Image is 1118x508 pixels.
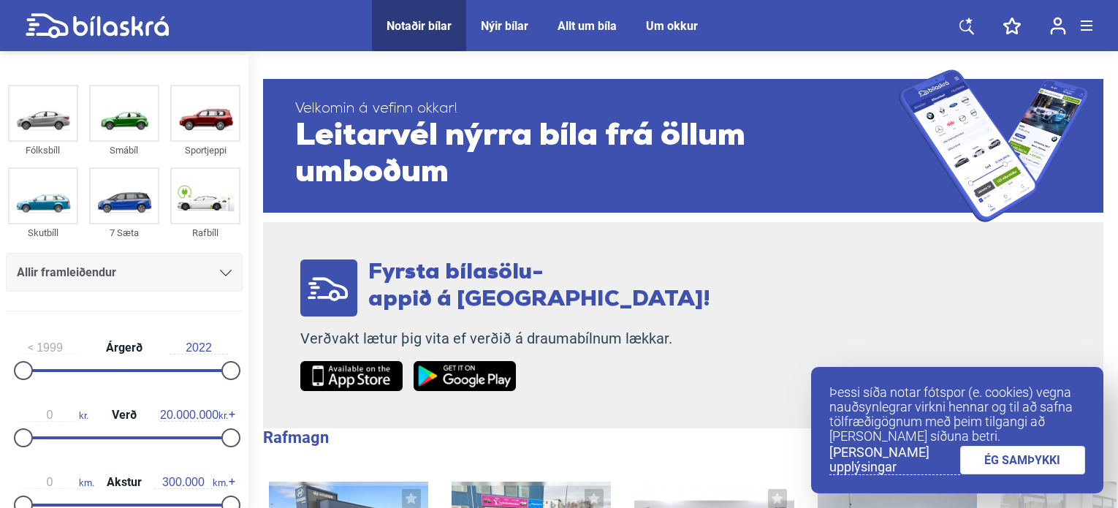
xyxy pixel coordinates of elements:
span: kr. [20,409,88,422]
a: ÉG SAMÞYKKI [960,446,1086,474]
a: Nýir bílar [481,19,528,33]
div: Skutbíll [8,224,78,241]
p: Verðvakt lætur þig vita ef verðið á draumabílnum lækkar. [300,330,710,348]
a: Allt um bíla [558,19,617,33]
span: kr. [160,409,228,422]
span: Allir framleiðendur [17,262,116,283]
div: Rafbíll [170,224,240,241]
a: [PERSON_NAME] upplýsingar [829,445,960,475]
span: Verð [108,409,140,421]
img: user-login.svg [1050,17,1066,35]
div: 7 Sæta [89,224,159,241]
span: Leitarvél nýrra bíla frá öllum umboðum [295,118,899,192]
a: Um okkur [646,19,698,33]
div: Fólksbíll [8,142,78,159]
span: km. [20,476,94,489]
a: Velkomin á vefinn okkar!Leitarvél nýrra bíla frá öllum umboðum [263,69,1103,222]
span: Akstur [103,477,145,488]
a: Notaðir bílar [387,19,452,33]
span: km. [154,476,228,489]
div: Smábíl [89,142,159,159]
div: Sportjeppi [170,142,240,159]
p: Þessi síða notar fótspor (e. cookies) vegna nauðsynlegrar virkni hennar og til að safna tölfræðig... [829,385,1085,444]
b: Rafmagn [263,428,329,447]
span: Fyrsta bílasölu- appið á [GEOGRAPHIC_DATA]! [368,262,710,311]
span: Árgerð [102,342,146,354]
span: Velkomin á vefinn okkar! [295,100,899,118]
